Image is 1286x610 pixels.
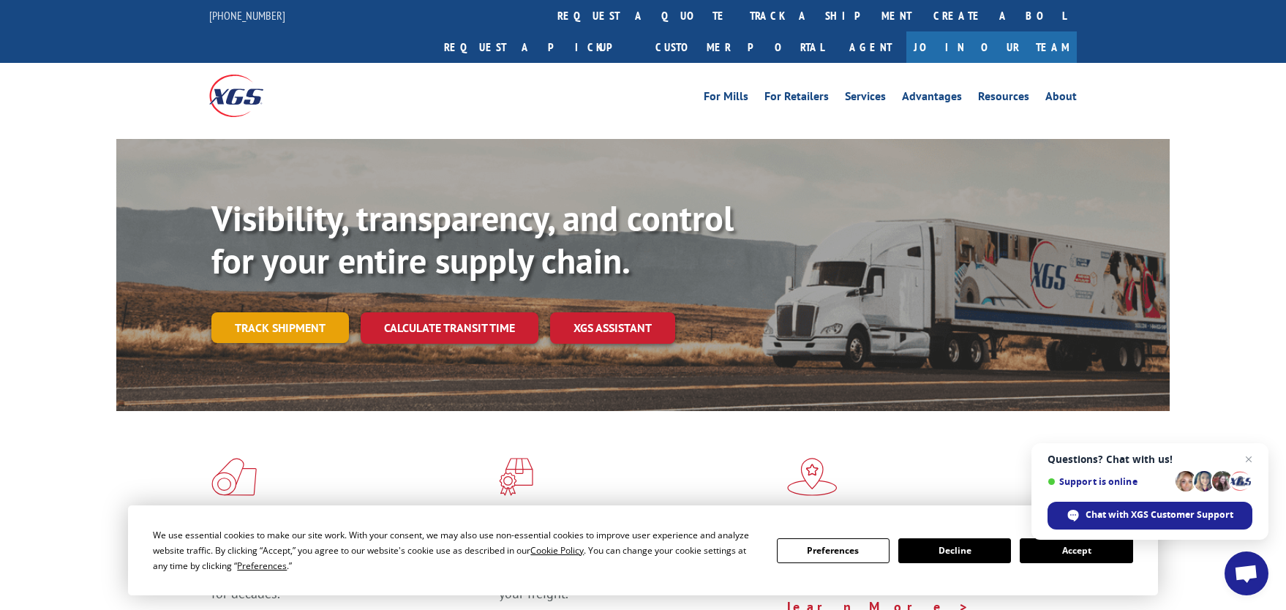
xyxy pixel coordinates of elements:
[211,195,734,283] b: Visibility, transparency, and control for your entire supply chain.
[906,31,1077,63] a: Join Our Team
[128,505,1158,595] div: Cookie Consent Prompt
[211,312,349,343] a: Track shipment
[1045,91,1077,107] a: About
[1048,502,1252,530] div: Chat with XGS Customer Support
[845,91,886,107] a: Services
[704,91,748,107] a: For Mills
[1020,538,1132,563] button: Accept
[433,31,644,63] a: Request a pickup
[1048,476,1170,487] span: Support is online
[1086,508,1233,521] span: Chat with XGS Customer Support
[902,91,962,107] a: Advantages
[644,31,835,63] a: Customer Portal
[153,527,759,573] div: We use essential cookies to make our site work. With your consent, we may also use non-essential ...
[211,458,257,496] img: xgs-icon-total-supply-chain-intelligence-red
[550,312,675,344] a: XGS ASSISTANT
[209,8,285,23] a: [PHONE_NUMBER]
[777,538,890,563] button: Preferences
[361,312,538,344] a: Calculate transit time
[787,458,838,496] img: xgs-icon-flagship-distribution-model-red
[835,31,906,63] a: Agent
[530,544,584,557] span: Cookie Policy
[211,550,487,602] span: As an industry carrier of choice, XGS has brought innovation and dedication to flooring logistics...
[499,458,533,496] img: xgs-icon-focused-on-flooring-red
[1240,451,1257,468] span: Close chat
[764,91,829,107] a: For Retailers
[1225,551,1268,595] div: Open chat
[898,538,1011,563] button: Decline
[237,560,287,572] span: Preferences
[978,91,1029,107] a: Resources
[1048,453,1252,465] span: Questions? Chat with us!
